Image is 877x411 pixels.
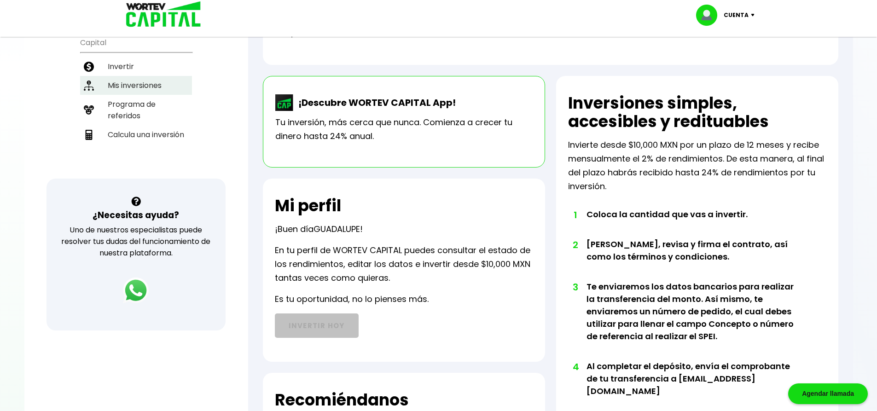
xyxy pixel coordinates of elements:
[696,5,724,26] img: profile-image
[275,197,341,215] h2: Mi perfil
[275,243,533,285] p: En tu perfil de WORTEV CAPITAL puedes consultar el estado de los rendimientos, editar los datos e...
[80,32,192,167] ul: Capital
[93,208,179,222] h3: ¿Necesitas ayuda?
[275,116,533,143] p: Tu inversión, más cerca que nunca. Comienza a crecer tu dinero hasta 24% anual.
[84,62,94,72] img: invertir-icon.b3b967d7.svg
[573,360,577,374] span: 4
[314,223,360,235] span: GUADALUPE
[84,130,94,140] img: calculadora-icon.17d418c4.svg
[749,14,761,17] img: icon-down
[587,280,801,360] li: Te enviaremos los datos bancarios para realizar la transferencia del monto. Así mismo, te enviare...
[84,81,94,91] img: inversiones-icon.6695dc30.svg
[80,95,192,125] a: Programa de referidos
[275,313,359,338] a: INVERTIR HOY
[573,238,577,252] span: 2
[573,208,577,222] span: 1
[275,292,429,306] p: Es tu oportunidad, no lo pienses más.
[275,94,294,111] img: wortev-capital-app-icon
[84,105,94,115] img: recomiendanos-icon.9b8e9327.svg
[80,57,192,76] a: Invertir
[788,383,868,404] div: Agendar llamada
[587,238,801,280] li: [PERSON_NAME], revisa y firma el contrato, así como los términos y condiciones.
[568,94,826,131] h2: Inversiones simples, accesibles y redituables
[724,8,749,22] p: Cuenta
[294,96,456,110] p: ¡Descubre WORTEV CAPITAL App!
[275,222,363,236] p: ¡Buen día !
[58,224,214,259] p: Uno de nuestros especialistas puede resolver tus dudas del funcionamiento de nuestra plataforma.
[80,76,192,95] a: Mis inversiones
[80,125,192,144] a: Calcula una inversión
[568,138,826,193] p: Invierte desde $10,000 MXN por un plazo de 12 meses y recibe mensualmente el 2% de rendimientos. ...
[573,280,577,294] span: 3
[587,208,801,238] li: Coloca la cantidad que vas a invertir.
[123,278,149,303] img: logos_whatsapp-icon.242b2217.svg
